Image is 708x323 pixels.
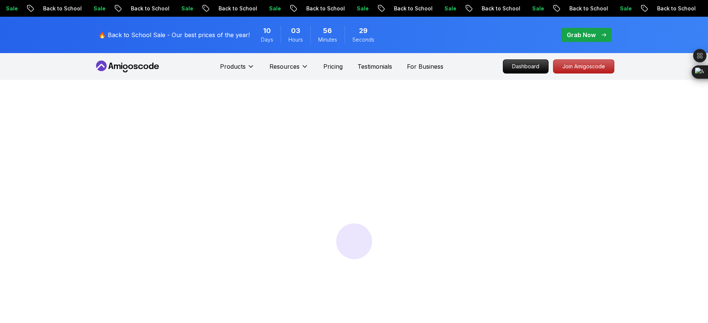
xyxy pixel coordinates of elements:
[86,5,110,12] p: Sale
[298,5,349,12] p: Back to School
[318,36,337,43] span: Minutes
[349,5,373,12] p: Sale
[291,26,300,36] span: 3 Hours
[263,26,271,36] span: 10 Days
[323,62,343,71] a: Pricing
[211,5,261,12] p: Back to School
[174,5,197,12] p: Sale
[359,26,368,36] span: 29 Seconds
[261,5,285,12] p: Sale
[386,5,437,12] p: Back to School
[407,62,443,71] a: For Business
[323,26,332,36] span: 56 Minutes
[269,62,300,71] p: Resources
[524,5,548,12] p: Sale
[35,5,86,12] p: Back to School
[261,36,273,43] span: Days
[553,59,614,74] a: Join Amigoscode
[358,62,392,71] a: Testimonials
[269,62,308,77] button: Resources
[352,36,374,43] span: Seconds
[437,5,460,12] p: Sale
[220,62,255,77] button: Products
[288,36,303,43] span: Hours
[553,60,614,73] p: Join Amigoscode
[649,5,700,12] p: Back to School
[612,5,636,12] p: Sale
[562,5,612,12] p: Back to School
[123,5,174,12] p: Back to School
[474,5,524,12] p: Back to School
[220,62,246,71] p: Products
[503,59,549,74] a: Dashboard
[567,30,596,39] p: Grab Now
[98,30,250,39] p: 🔥 Back to School Sale - Our best prices of the year!
[503,60,548,73] p: Dashboard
